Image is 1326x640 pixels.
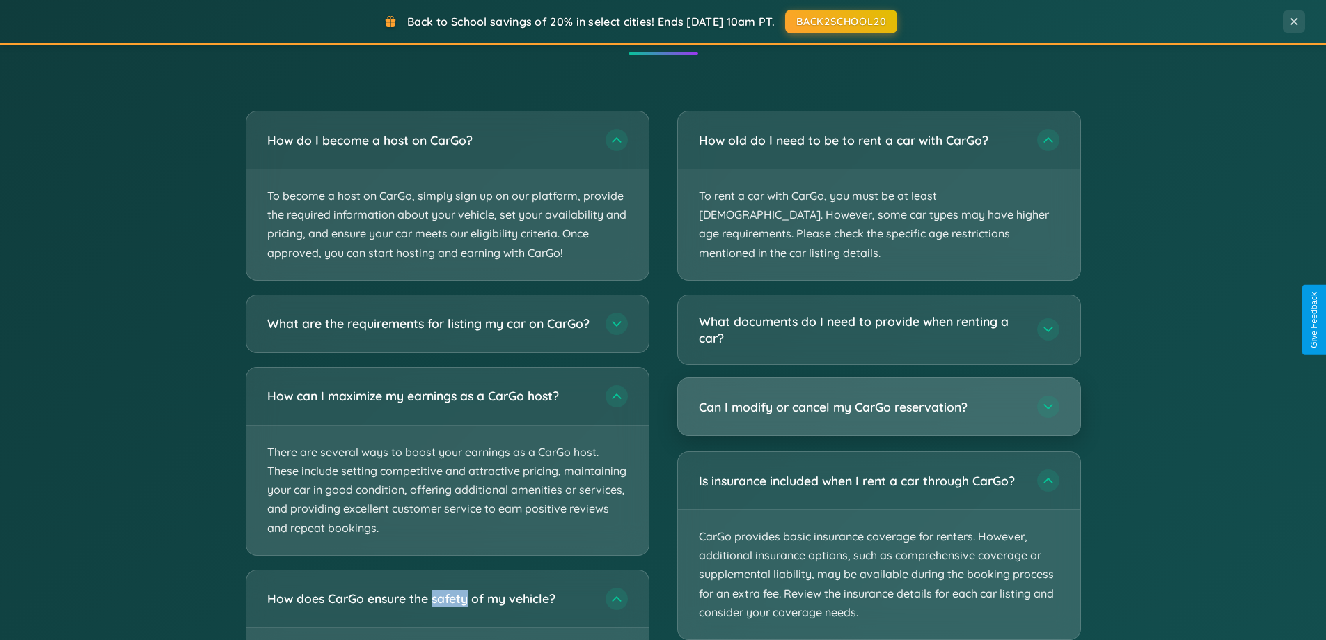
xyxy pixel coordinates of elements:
span: Back to School savings of 20% in select cities! Ends [DATE] 10am PT. [407,15,775,29]
div: Give Feedback [1309,292,1319,348]
h3: How can I maximize my earnings as a CarGo host? [267,387,592,405]
h3: Can I modify or cancel my CarGo reservation? [699,398,1023,416]
button: BACK2SCHOOL20 [785,10,897,33]
h3: What documents do I need to provide when renting a car? [699,313,1023,347]
p: To become a host on CarGo, simply sign up on our platform, provide the required information about... [246,169,649,280]
h3: How old do I need to be to rent a car with CarGo? [699,132,1023,149]
h3: What are the requirements for listing my car on CarGo? [267,315,592,332]
h3: Is insurance included when I rent a car through CarGo? [699,472,1023,490]
h3: How does CarGo ensure the safety of my vehicle? [267,590,592,607]
p: There are several ways to boost your earnings as a CarGo host. These include setting competitive ... [246,426,649,555]
p: CarGo provides basic insurance coverage for renters. However, additional insurance options, such ... [678,510,1080,639]
p: To rent a car with CarGo, you must be at least [DEMOGRAPHIC_DATA]. However, some car types may ha... [678,169,1080,280]
h3: How do I become a host on CarGo? [267,132,592,149]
